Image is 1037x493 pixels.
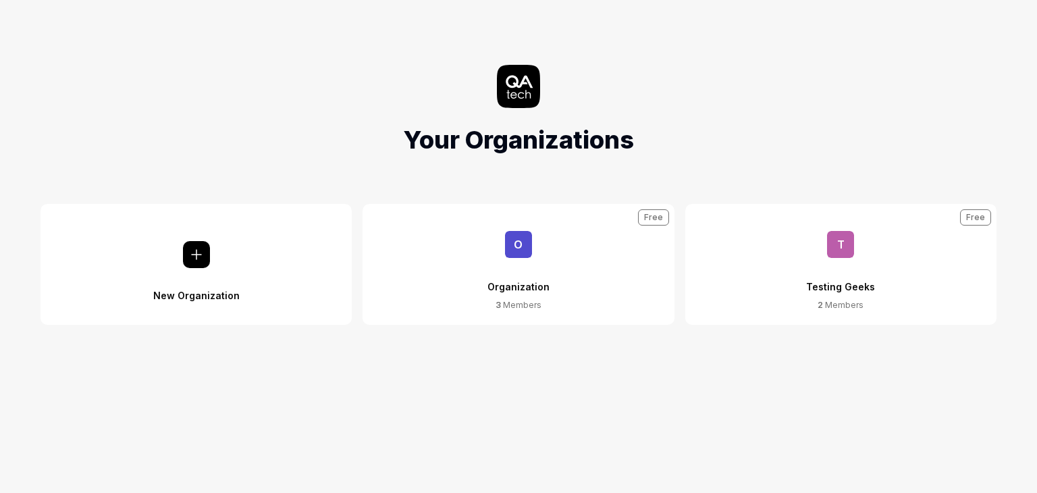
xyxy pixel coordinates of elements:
[818,299,863,311] div: Members
[403,122,634,158] h1: Your Organizations
[827,231,854,258] span: T
[363,204,674,325] button: OOrganization3 MembersFree
[685,204,996,325] button: TTesting Geeks2 MembersFree
[496,300,501,310] span: 3
[806,258,875,299] div: Testing Geeks
[960,209,991,226] div: Free
[496,299,541,311] div: Members
[638,209,669,226] div: Free
[41,204,352,325] button: New Organization
[487,258,550,299] div: Organization
[153,268,240,302] div: New Organization
[818,300,823,310] span: 2
[505,231,532,258] span: O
